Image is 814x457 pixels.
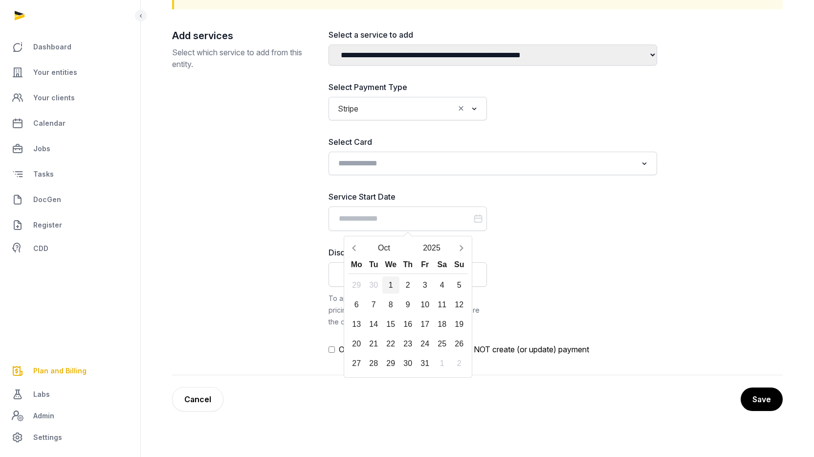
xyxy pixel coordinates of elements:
[382,335,399,352] div: 22
[741,388,783,411] button: Save
[382,256,399,274] div: We
[329,293,487,328] div: To apply a special discount from standard pricing. This discount is only applicable before the cl...
[33,67,77,78] span: Your entities
[382,316,399,333] div: 15
[329,136,657,148] label: Select Card
[33,143,50,155] span: Jobs
[408,239,456,256] button: Open years overlay
[451,256,468,274] div: Su
[329,206,487,231] input: Datepicker input
[365,276,382,294] div: 30
[8,383,132,406] a: Labs
[333,155,652,172] div: Search for option
[348,316,365,333] div: 13
[8,35,132,59] a: Dashboard
[33,365,87,377] span: Plan and Billing
[172,29,313,43] h2: Add services
[329,29,657,41] label: Select a service to add
[451,296,468,313] div: 12
[335,102,361,115] span: Stripe
[8,239,132,258] a: CDD
[172,46,313,70] p: Select which service to add from this entity.
[33,117,66,129] span: Calendar
[33,410,54,422] span: Admin
[365,355,382,372] div: 28
[365,256,382,274] div: Tu
[348,296,365,313] div: 6
[382,296,399,313] div: 8
[417,256,434,274] div: Fr
[417,296,434,313] div: 10
[434,355,451,372] div: 1
[33,92,75,104] span: Your clients
[382,355,399,372] div: 29
[399,296,417,313] div: 9
[8,359,132,383] a: Plan and Billing
[348,256,468,372] div: Calendar wrapper
[399,256,417,274] div: Th
[348,276,468,372] div: Calendar days
[8,406,132,426] a: Admin
[8,162,132,186] a: Tasks
[457,102,465,115] button: Clear Selected
[8,426,132,449] a: Settings
[33,168,54,180] span: Tasks
[33,388,50,400] span: Labs
[434,256,451,274] div: Sa
[348,256,365,274] div: Mo
[417,355,434,372] div: 31
[333,100,482,117] div: Search for option
[348,239,360,256] button: Previous month
[8,188,132,211] a: DocGen
[8,86,132,110] a: Your clients
[33,243,48,254] span: CDD
[434,296,451,313] div: 11
[434,335,451,352] div: 25
[172,387,223,411] a: Cancel
[451,276,468,294] div: 5
[382,276,399,294] div: 1
[399,316,417,333] div: 16
[8,137,132,160] a: Jobs
[339,343,589,355] span: Only update service's information. Do NOT create (or update) payment
[451,355,468,372] div: 2
[33,194,61,206] span: DocGen
[334,157,637,170] input: Search for option
[33,41,71,53] span: Dashboard
[329,247,487,258] label: Discount code
[33,219,62,231] span: Register
[434,276,451,294] div: 4
[348,276,365,294] div: 29
[417,335,434,352] div: 24
[399,355,417,372] div: 30
[8,213,132,237] a: Register
[8,112,132,135] a: Calendar
[8,61,132,84] a: Your entities
[417,316,434,333] div: 17
[451,335,468,352] div: 26
[363,102,454,115] input: Search for option
[451,316,468,333] div: 19
[348,355,365,372] div: 27
[456,239,468,256] button: Next month
[399,276,417,294] div: 2
[348,335,365,352] div: 20
[434,316,451,333] div: 18
[417,276,434,294] div: 3
[365,296,382,313] div: 7
[33,432,62,443] span: Settings
[329,81,487,93] label: Select Payment Type
[399,335,417,352] div: 23
[329,191,487,203] label: Service Start Date
[365,335,382,352] div: 21
[360,239,408,256] button: Open months overlay
[365,316,382,333] div: 14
